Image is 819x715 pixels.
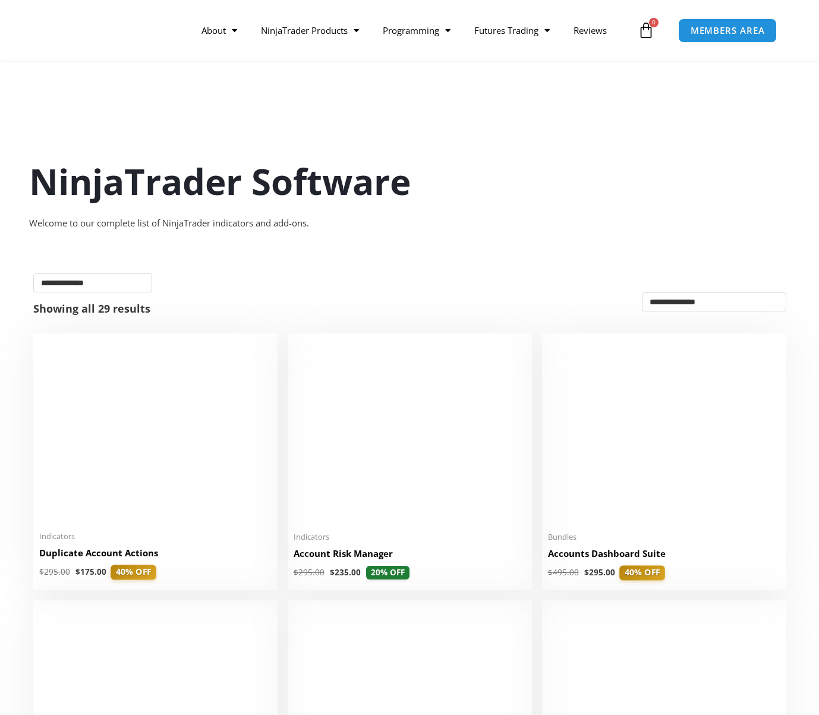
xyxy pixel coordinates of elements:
[39,339,272,524] img: Duplicate Account Actions
[548,532,780,542] span: Bundles
[294,532,526,542] span: Indicators
[548,547,780,566] a: Accounts Dashboard Suite
[111,565,156,580] span: 40% OFF
[75,566,80,577] span: $
[649,18,659,27] span: 0
[29,156,790,206] h1: NinjaTrader Software
[39,531,272,541] span: Indicators
[190,17,249,44] a: About
[294,339,526,524] img: Account Risk Manager
[294,567,298,578] span: $
[39,547,272,559] h2: Duplicate Account Actions
[330,567,335,578] span: $
[691,26,765,35] span: MEMBERS AREA
[462,17,562,44] a: Futures Trading
[366,566,409,580] span: 20% OFF
[39,566,44,577] span: $
[562,17,619,44] a: Reviews
[294,567,325,578] bdi: 295.00
[548,567,553,578] span: $
[294,547,526,560] h2: Account Risk Manager
[249,17,371,44] a: NinjaTrader Products
[294,547,526,566] a: Account Risk Manager
[330,567,361,578] bdi: 235.00
[371,17,462,44] a: Programming
[29,215,790,232] div: Welcome to our complete list of NinjaTrader indicators and add-ons.
[34,9,162,52] img: LogoAI | Affordable Indicators – NinjaTrader
[39,547,272,565] a: Duplicate Account Actions
[642,292,786,311] select: Shop order
[548,547,780,560] h2: Accounts Dashboard Suite
[548,339,780,525] img: Accounts Dashboard Suite
[620,13,672,48] a: 0
[33,303,150,314] p: Showing all 29 results
[584,567,589,578] span: $
[190,17,635,44] nav: Menu
[75,566,106,577] bdi: 175.00
[548,567,579,578] bdi: 495.00
[584,567,615,578] bdi: 295.00
[619,566,665,581] span: 40% OFF
[39,566,70,577] bdi: 295.00
[678,18,777,43] a: MEMBERS AREA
